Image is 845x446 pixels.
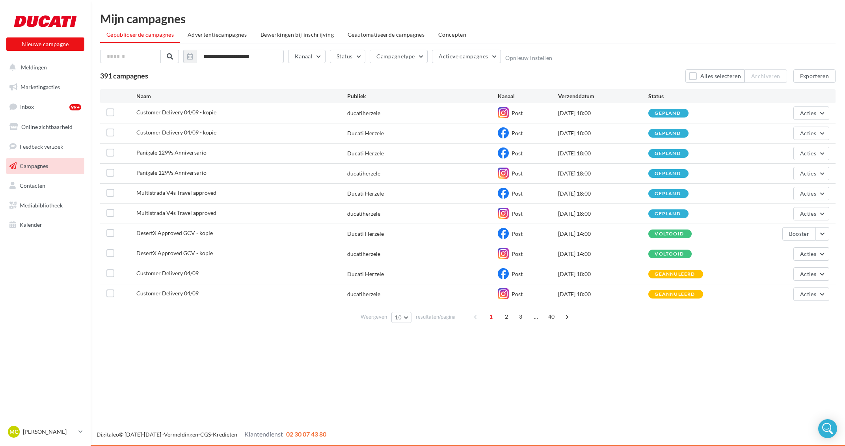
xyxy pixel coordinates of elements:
div: gepland [655,191,680,196]
div: Ducati Herzele [347,149,384,157]
span: Weergeven [361,313,387,321]
span: Post [512,250,523,257]
span: Acties [800,150,816,157]
div: gepland [655,151,680,156]
span: 1 [485,310,497,323]
span: Klantendienst [244,430,283,438]
span: Multistrada V4s Travel approved [136,209,216,216]
a: Inbox99+ [5,98,86,115]
span: DesertX Approved GCV - kopie [136,230,213,236]
span: Acties [800,130,816,136]
span: MC [9,428,18,436]
a: Kredieten [213,431,237,438]
button: 10 [391,312,411,323]
span: Customer Delivery 04/09 [136,270,199,276]
span: Post [512,291,523,297]
div: ducatiherzele [347,250,380,258]
a: Marketingacties [5,79,86,95]
button: Acties [793,106,829,120]
span: Customer Delivery 04/09 [136,290,199,297]
span: Acties [800,250,816,257]
div: voltooid [655,231,684,237]
span: Meldingen [21,64,47,71]
div: [DATE] 18:00 [558,270,648,278]
button: Kanaal [288,50,326,63]
button: Acties [793,247,829,261]
span: Kalender [20,221,42,228]
span: Inbox [20,103,34,110]
span: Mediabibliotheek [20,202,63,209]
span: ... [530,310,542,323]
div: ducatiherzele [347,290,380,298]
div: Status [648,92,739,100]
div: [DATE] 14:00 [558,250,648,258]
span: Customer Delivery 04/09 - kopie [136,109,216,116]
div: Ducati Herzele [347,230,384,238]
span: Contacten [20,182,45,189]
span: 391 campagnes [100,71,148,80]
button: Actieve campagnes [432,50,501,63]
a: MC [PERSON_NAME] [6,424,84,439]
button: Acties [793,147,829,160]
div: [DATE] 18:00 [558,109,648,117]
span: Geautomatiseerde campagnes [348,31,424,38]
button: Acties [793,167,829,180]
button: Meldingen [5,59,83,76]
a: Digitaleo [97,431,119,438]
div: [DATE] 18:00 [558,210,648,218]
span: Post [512,170,523,177]
a: CGS [200,431,211,438]
div: ducatiherzele [347,210,380,218]
button: Archiveren [744,69,787,83]
a: Online zichtbaarheid [5,119,86,135]
span: Marketingacties [20,84,60,90]
span: Post [512,230,523,237]
a: Kalender [5,216,86,233]
button: Nieuwe campagne [6,37,84,51]
span: Acties [800,291,816,297]
button: Acties [793,287,829,301]
span: © [DATE]-[DATE] - - - [97,431,326,438]
div: Kanaal [498,92,558,100]
span: Multistrada V4s Travel approved [136,189,216,196]
a: Campagnes [5,158,86,174]
span: Bewerkingen bij inschrijving [261,31,334,38]
span: Advertentiecampagnes [188,31,247,38]
button: Exporteren [793,69,836,83]
div: geannuleerd [655,272,695,277]
span: Post [512,150,523,157]
span: DesertX Approved GCV - kopie [136,250,213,256]
div: Ducati Herzele [347,270,384,278]
div: [DATE] 18:00 [558,290,648,298]
span: Acties [800,110,816,116]
span: 2 [500,310,513,323]
div: ducatiherzele [347,170,380,177]
div: [DATE] 14:00 [558,230,648,238]
span: Post [512,190,523,197]
button: Booster [782,227,816,241]
div: geannuleerd [655,292,695,297]
div: [DATE] 18:00 [558,170,648,177]
button: Acties [793,267,829,281]
span: Online zichtbaarheid [21,123,73,130]
span: Panigale 1299s Anniversario [136,169,207,176]
div: Ducati Herzele [347,190,384,198]
span: Customer Delivery 04/09 - kopie [136,129,216,136]
span: 02 30 07 43 80 [286,430,326,438]
span: Acties [800,210,816,217]
div: voltooid [655,252,684,257]
button: Opnieuw instellen [505,55,552,61]
span: 10 [395,314,402,321]
span: Campagnes [20,162,48,169]
span: Post [512,110,523,116]
span: Concepten [438,31,466,38]
div: Open Intercom Messenger [818,419,837,438]
span: Actieve campagnes [439,53,488,60]
a: Contacten [5,177,86,194]
div: gepland [655,171,680,176]
button: Campagnetype [370,50,428,63]
div: [DATE] 18:00 [558,149,648,157]
span: Post [512,130,523,136]
span: Acties [800,271,816,277]
span: Acties [800,190,816,197]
